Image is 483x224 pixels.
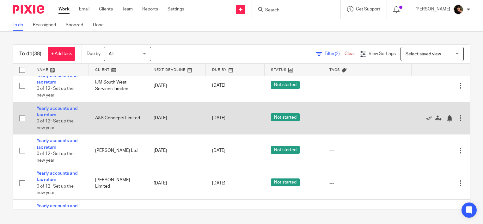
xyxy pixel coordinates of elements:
[271,146,300,154] span: Not started
[93,19,108,31] a: Done
[329,83,405,89] div: ---
[265,8,321,13] input: Search
[369,52,396,56] span: View Settings
[66,19,88,31] a: Snoozed
[345,52,355,56] a: Clear
[335,52,340,56] span: (2)
[109,52,113,56] span: All
[87,51,101,57] p: Due by
[453,4,463,15] img: 20210723_200136.jpg
[19,51,41,57] h1: To do
[37,152,74,163] span: 0 of 12 · Set up the new year
[271,113,300,121] span: Not started
[37,171,77,182] a: Yearly accounts and tax return
[325,52,345,56] span: Filter
[89,167,147,200] td: [PERSON_NAME] Limited
[271,178,300,186] span: Not started
[13,19,28,31] a: To do
[13,5,44,14] img: Pixie
[426,115,435,121] a: Mark as done
[329,68,340,72] span: Tags
[212,116,225,120] span: [DATE]
[356,7,380,11] span: Get Support
[329,180,405,186] div: ---
[58,6,70,12] a: Work
[33,19,61,31] a: Reassigned
[415,6,450,12] p: [PERSON_NAME]
[37,106,77,117] a: Yearly accounts and tax return
[99,6,113,12] a: Clients
[147,134,206,167] td: [DATE]
[147,167,206,200] td: [DATE]
[329,147,405,154] div: ---
[79,6,89,12] a: Email
[142,6,158,12] a: Reports
[122,6,133,12] a: Team
[33,51,41,56] span: (38)
[212,181,225,185] span: [DATE]
[37,119,74,130] span: 0 of 12 · Set up the new year
[89,69,147,102] td: IJM South West Services Limited
[168,6,184,12] a: Settings
[212,148,225,153] span: [DATE]
[212,84,225,88] span: [DATE]
[37,184,74,195] span: 0 of 12 · Set up the new year
[329,115,405,121] div: ---
[37,139,77,149] a: Yearly accounts and tax return
[89,134,147,167] td: [PERSON_NAME] Ltd
[271,81,300,89] span: Not started
[37,204,77,215] a: Yearly accounts and tax return
[147,69,206,102] td: [DATE]
[406,52,441,56] span: Select saved view
[147,102,206,134] td: [DATE]
[89,102,147,134] td: A&S Concepts Limited
[48,47,75,61] a: + Add task
[37,87,74,98] span: 0 of 12 · Set up the new year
